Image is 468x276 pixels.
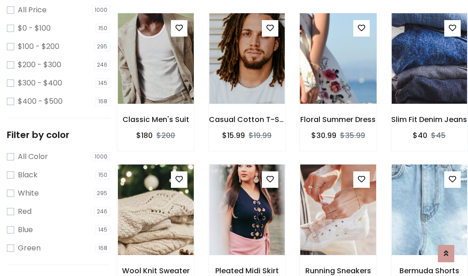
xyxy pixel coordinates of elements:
span: 168 [96,244,110,253]
h6: $30.99 [311,131,336,140]
h6: Casual Cotton T-Shirt [209,115,286,124]
del: $19.99 [249,130,271,141]
h6: Classic Men's Suit [117,115,194,124]
span: 1000 [92,5,110,15]
label: All Price [18,5,47,16]
h6: Bermuda Shorts [391,266,468,275]
label: Black [18,170,37,180]
h6: Slim Fit Denim Jeans [391,115,468,124]
del: $35.99 [340,130,365,141]
label: $100 - $200 [18,41,59,52]
span: 295 [94,42,110,51]
span: 150 [96,170,110,180]
label: All Color [18,151,48,162]
del: $45 [431,130,446,141]
span: 246 [94,207,110,216]
h6: $15.99 [222,131,245,140]
label: Red [18,206,32,217]
h6: $40 [413,131,427,140]
span: 1000 [92,152,110,161]
h5: Filter by color [7,129,110,140]
label: Blue [18,224,33,235]
label: White [18,188,39,199]
label: $300 - $400 [18,78,62,89]
span: 150 [96,24,110,33]
label: Green [18,243,41,254]
span: 168 [96,97,110,106]
span: 145 [96,79,110,88]
h6: Pleated Midi Skirt [209,266,286,275]
span: 295 [94,189,110,198]
span: 145 [96,225,110,234]
del: $200 [156,130,175,141]
h6: Running Sneakers [300,266,377,275]
label: $0 - $100 [18,23,51,34]
h6: Floral Summer Dress [300,115,377,124]
label: $400 - $500 [18,96,63,107]
label: $200 - $300 [18,59,61,70]
h6: $180 [136,131,153,140]
span: 246 [94,60,110,69]
h6: Wool Knit Sweater [117,266,194,275]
